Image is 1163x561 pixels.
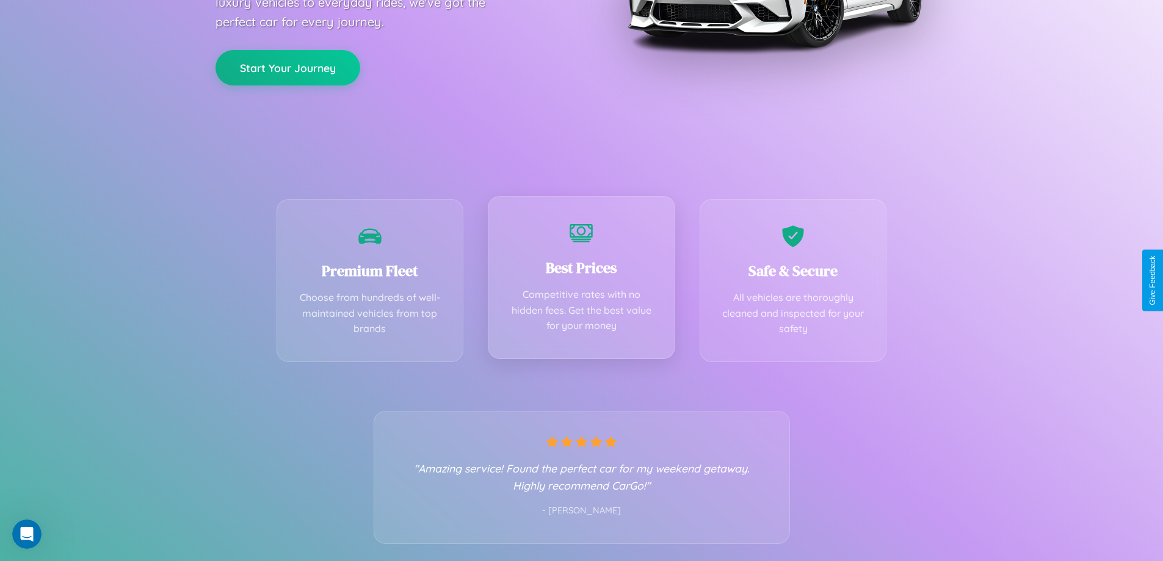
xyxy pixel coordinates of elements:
p: Competitive rates with no hidden fees. Get the best value for your money [507,287,656,334]
h3: Safe & Secure [719,261,868,281]
p: Choose from hundreds of well-maintained vehicles from top brands [295,290,445,337]
h3: Best Prices [507,258,656,278]
p: - [PERSON_NAME] [399,503,765,519]
iframe: Intercom live chat [12,519,42,549]
div: Give Feedback [1148,256,1157,305]
button: Start Your Journey [216,50,360,85]
p: All vehicles are thoroughly cleaned and inspected for your safety [719,290,868,337]
p: "Amazing service! Found the perfect car for my weekend getaway. Highly recommend CarGo!" [399,460,765,494]
h3: Premium Fleet [295,261,445,281]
